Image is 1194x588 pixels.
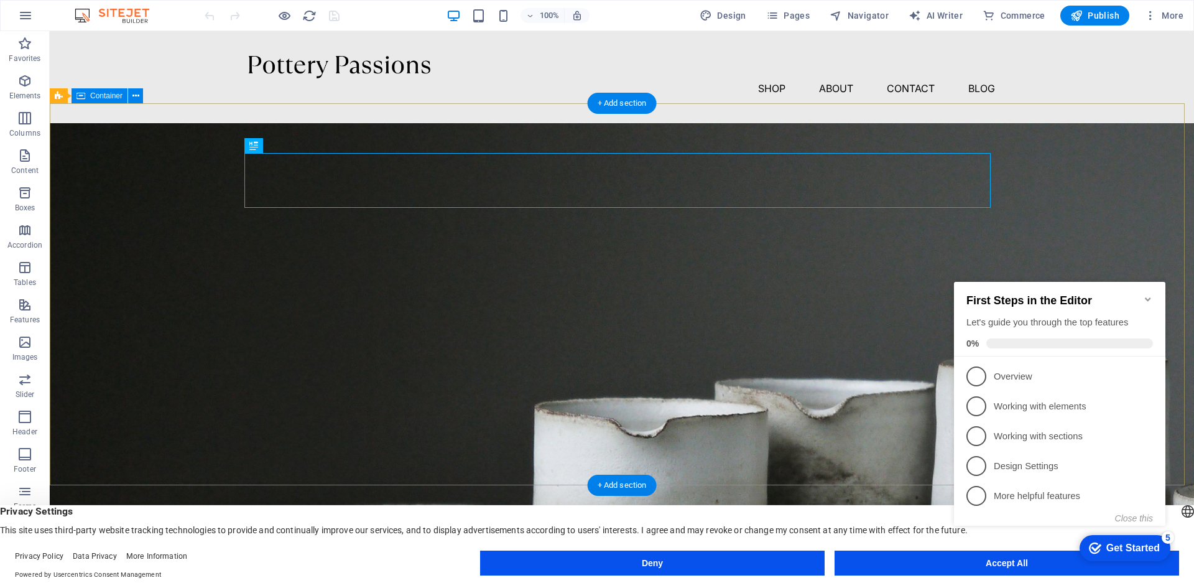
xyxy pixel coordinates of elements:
p: Features [10,315,40,325]
button: AI Writer [904,6,968,26]
button: Design [695,6,751,26]
div: Design (Ctrl+Alt+Y) [695,6,751,26]
p: Accordion [7,240,42,250]
span: Commerce [983,9,1045,22]
button: Close this [166,248,204,258]
p: Working with sections [45,164,194,177]
li: Working with elements [5,126,216,156]
div: Get Started 5 items remaining, 0% complete [131,269,221,296]
p: More helpful features [45,224,194,237]
p: Elements [9,91,41,101]
span: Publish [1070,9,1119,22]
p: Slider [16,390,35,399]
p: Footer [14,464,36,474]
span: Container [90,92,123,100]
p: Tables [14,278,36,287]
button: Click here to leave preview mode and continue editing [277,8,292,23]
p: Boxes [15,203,35,213]
li: More helpful features [5,215,216,245]
div: + Add section [588,475,657,496]
span: Navigator [830,9,889,22]
p: Images [12,352,38,362]
div: Let's guide you through the top features [17,50,204,63]
button: Navigator [825,6,894,26]
p: Columns [9,128,40,138]
h6: 100% [539,8,559,23]
span: More [1144,9,1183,22]
div: Get Started [157,277,211,288]
div: + Add section [588,93,657,114]
p: Forms [14,502,36,511]
div: 5 [213,266,225,278]
div: Minimize checklist [194,29,204,39]
p: Design Settings [45,194,194,207]
p: Favorites [9,54,40,63]
li: Design Settings [5,185,216,215]
h2: First Steps in the Editor [17,29,204,42]
button: Publish [1060,6,1129,26]
span: AI Writer [909,9,963,22]
i: On resize automatically adjust zoom level to fit chosen device. [572,10,583,21]
p: Working with elements [45,134,194,147]
button: Pages [761,6,815,26]
p: Header [12,427,37,437]
button: More [1139,6,1188,26]
li: Overview [5,96,216,126]
img: Editor Logo [72,8,165,23]
span: 0% [17,73,37,83]
li: Working with sections [5,156,216,185]
p: Content [11,166,39,175]
button: 100% [521,8,565,23]
p: Overview [45,105,194,118]
span: Pages [766,9,810,22]
button: Commerce [978,6,1050,26]
button: reload [302,8,317,23]
span: Design [700,9,746,22]
i: Reload page [302,9,317,23]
